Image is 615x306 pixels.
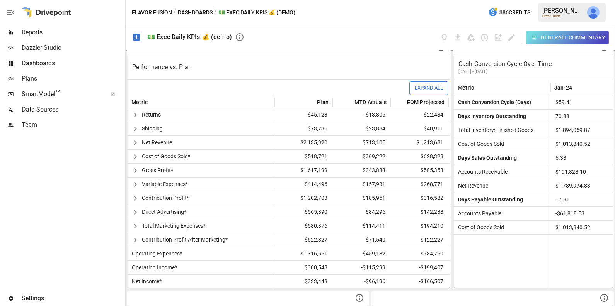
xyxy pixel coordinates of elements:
[418,261,445,274] span: -$199,407
[554,84,572,91] span: Jan-24
[361,219,387,233] span: $114,411
[142,181,188,187] span: Variable Expenses*
[554,123,591,137] span: $1,894,059.87
[132,63,445,72] p: Performance vs. Plan
[419,219,445,233] span: $194,210
[421,108,445,122] span: -$22,434
[303,150,329,163] span: $518,721
[455,210,501,216] span: Accounts Payable
[453,33,462,42] button: Download dashboard
[22,59,124,68] span: Dashboards
[303,261,329,274] span: $300,548
[303,233,329,247] span: $622,327
[440,33,449,42] button: View documentation
[507,33,516,42] button: Edit dashboard
[22,105,124,114] span: Data Sources
[587,6,600,19] img: Julie Wilton
[422,122,445,135] span: $40,911
[542,14,583,18] div: Flavor Fusion
[475,82,486,93] button: Sort
[142,125,163,132] span: Shipping
[415,136,445,149] span: $1,213,681
[554,151,567,165] span: 6.33
[142,167,173,173] span: Gross Profit*
[554,96,574,109] span: $59.41
[147,33,232,41] div: 💵 Exec Daily KPIs 💰 (demo)
[22,120,124,130] span: Team
[455,99,531,105] span: Cash Conversion Cycle (Days)
[554,137,591,151] span: $1,013,840.52
[131,98,148,106] span: Metric
[419,178,445,191] span: $268,771
[542,7,583,14] div: [PERSON_NAME]
[409,81,448,95] button: Expand All
[361,247,387,260] span: $459,182
[419,164,445,177] span: $585,353
[554,221,591,234] span: $1,013,840.52
[419,247,445,260] span: $784,760
[307,122,329,135] span: $73,736
[418,275,445,288] span: -$166,507
[363,108,387,122] span: -$13,806
[22,43,124,52] span: Dazzler Studio
[303,219,329,233] span: $580,376
[303,205,329,219] span: $565,390
[455,127,533,133] span: Total Inventory: Finished Goods
[494,33,503,42] button: Add widget
[485,5,533,20] button: 386Credits
[480,33,489,42] button: Schedule dashboard
[299,247,329,260] span: $1,316,651
[541,33,605,42] div: Generate Commentary
[354,98,387,106] span: MTD Actuals
[455,113,526,119] span: Days Inventory Outstanding
[361,136,387,149] span: $713,105
[299,164,329,177] span: $1,617,199
[142,112,161,118] span: Returns
[554,165,587,179] span: $191,828.10
[303,178,329,191] span: $414,496
[142,139,172,145] span: Net Revenue
[55,88,61,98] span: ™
[305,97,316,108] button: Sort
[554,193,571,206] span: 17.81
[22,28,124,37] span: Reports
[142,223,206,229] span: Total Marketing Expenses*
[22,90,102,99] span: SmartModel
[455,196,523,203] span: Days Payable Outstanding
[317,98,329,106] span: Plan
[499,8,530,17] span: 386 Credits
[148,97,159,108] button: Sort
[455,141,504,147] span: Cost of Goods Sold
[458,84,474,91] span: Metric
[365,233,387,247] span: $71,540
[142,237,228,243] span: Contribution Profit After Marketing*
[455,183,488,189] span: Net Revenue
[419,233,445,247] span: $122,227
[573,82,584,93] button: Sort
[455,224,504,230] span: Cost of Goods Sold
[458,69,608,75] p: [DATE] - [DATE]
[365,122,387,135] span: $23,884
[129,250,182,257] span: Operating Expenses*
[458,59,608,69] p: Cash Conversion Cycle Over Time
[142,209,186,215] span: Direct Advertising*
[360,261,387,274] span: -$115,299
[583,2,604,23] button: Julie Wilton
[363,275,387,288] span: -$96,196
[22,74,124,83] span: Plans
[129,278,162,284] span: Net Income*
[361,191,387,205] span: $185,951
[361,164,387,177] span: $343,883
[174,8,176,17] div: /
[343,97,354,108] button: Sort
[178,8,213,17] button: Dashboards
[132,8,172,17] button: Flavor Fusion
[299,136,329,149] span: $2,135,920
[554,110,571,123] span: 70.88
[361,150,387,163] span: $369,222
[365,205,387,219] span: $84,296
[22,294,124,303] span: Settings
[361,178,387,191] span: $157,931
[303,275,329,288] span: $333,448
